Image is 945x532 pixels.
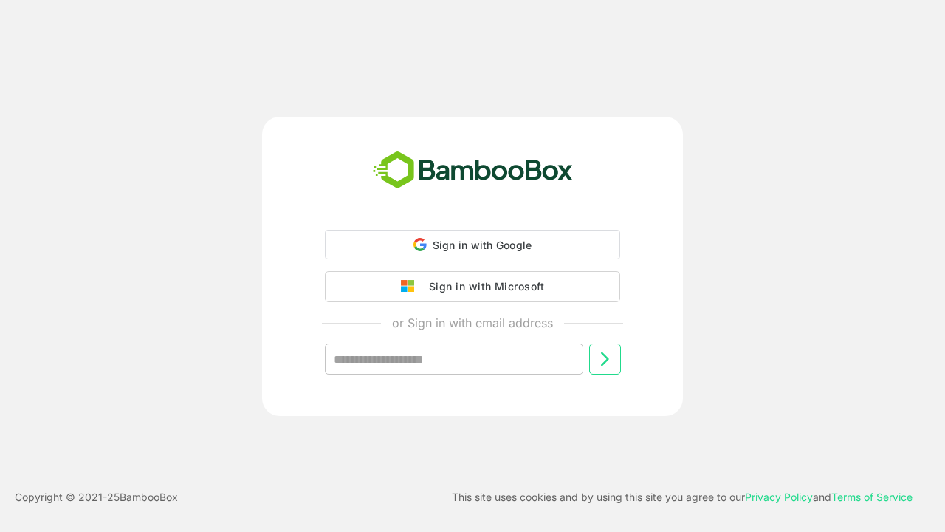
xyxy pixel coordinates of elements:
img: google [401,280,422,293]
button: Sign in with Microsoft [325,271,620,302]
p: This site uses cookies and by using this site you agree to our and [452,488,913,506]
div: Sign in with Microsoft [422,277,544,296]
a: Privacy Policy [745,491,813,503]
p: or Sign in with email address [392,314,553,332]
a: Terms of Service [831,491,913,503]
div: Sign in with Google [325,230,620,259]
p: Copyright © 2021- 25 BambooBox [15,488,178,506]
span: Sign in with Google [433,239,532,251]
img: bamboobox [365,146,581,195]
